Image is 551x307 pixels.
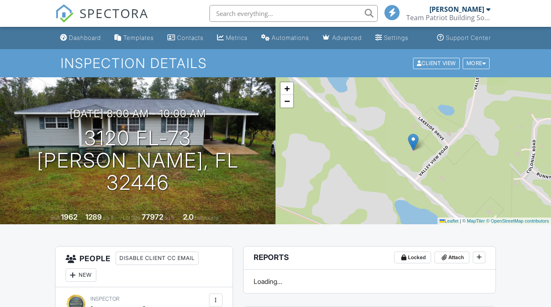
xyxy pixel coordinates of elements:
span: sq.ft. [164,215,175,221]
a: Templates [111,30,157,46]
div: 1962 [61,213,77,221]
a: Support Center [434,30,494,46]
a: Client View [412,60,462,66]
a: © OpenStreetMap contributors [486,218,549,223]
div: Disable Client CC Email [116,252,199,265]
span: + [284,83,290,94]
div: 2.0 [183,213,193,221]
h1: Inspection Details [61,56,490,71]
h1: 3120 FL-73 [PERSON_NAME], FL 32446 [13,127,262,194]
a: Dashboard [57,30,104,46]
span: bathrooms [195,215,219,221]
a: Settings [372,30,412,46]
div: Settings [384,34,408,41]
div: 77972 [142,213,163,221]
div: Templates [123,34,154,41]
div: New [66,268,96,282]
a: Metrics [214,30,251,46]
div: Contacts [177,34,204,41]
div: Client View [413,58,460,69]
span: SPECTORA [79,4,148,22]
a: Advanced [319,30,365,46]
div: 1289 [85,213,102,221]
a: © MapTiler [462,218,485,223]
img: The Best Home Inspection Software - Spectora [55,4,74,23]
input: Search everything... [209,5,378,22]
div: Dashboard [69,34,101,41]
div: Advanced [332,34,362,41]
div: Team Patriot Building Solutions [406,13,490,22]
a: Zoom out [281,95,293,108]
span: Built [50,215,60,221]
div: More [463,58,490,69]
h3: People [56,247,233,287]
div: [PERSON_NAME] [429,5,484,13]
h3: [DATE] 8:00 am - 10:00 am [70,108,206,119]
span: Inspector [90,296,119,302]
span: Lot Size [123,215,140,221]
a: Zoom in [281,82,293,95]
div: Automations [272,34,309,41]
a: SPECTORA [55,11,148,29]
span: | [460,218,461,223]
a: Automations (Basic) [258,30,313,46]
img: Marker [408,134,419,151]
a: Contacts [164,30,207,46]
span: sq. ft. [103,215,115,221]
span: − [284,96,290,106]
a: Leaflet [440,218,458,223]
div: Support Center [446,34,491,41]
div: Metrics [226,34,248,41]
